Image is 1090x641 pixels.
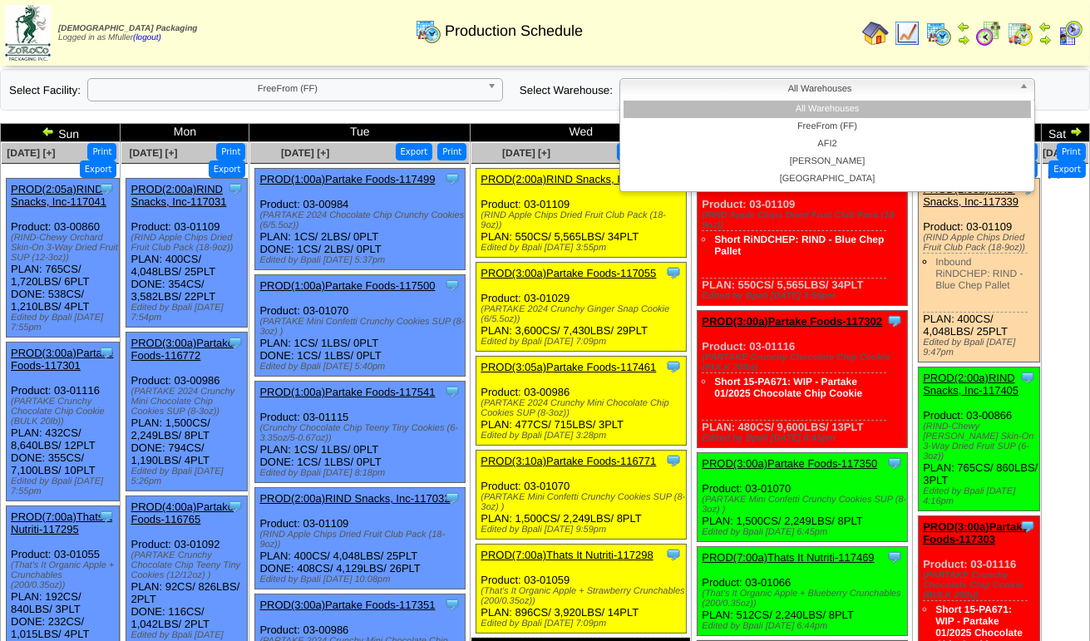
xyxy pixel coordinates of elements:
div: Product: 03-01109 PLAN: 550CS / 5,565LBS / 34PLT [698,169,907,306]
span: [DATE] [+] [7,147,55,159]
div: (Crunchy Chocolate Chip Teeny Tiny Cookies (6-3.35oz/5-0.67oz)) [259,423,464,443]
div: Product: 03-00866 PLAN: 765CS / 860LBS / 3PLT [919,367,1040,511]
img: Tooltip [1019,518,1036,535]
a: PROD(2:00a)RIND Snacks, Inc-117339 [923,183,1018,208]
a: [DATE] [+] [129,147,177,159]
td: Wed [471,124,692,142]
span: [DEMOGRAPHIC_DATA] Packaging [58,24,197,33]
div: Edited by Bpali [DATE] 10:08pm [259,574,464,584]
img: calendarprod.gif [925,20,952,47]
div: Edited by Bpali [DATE] 7:55pm [11,313,119,333]
button: Export [209,160,246,178]
img: arrowright.gif [957,33,970,47]
div: Edited by Bpali [DATE] 7:55pm [11,476,119,496]
div: Edited by Bpali [DATE] 7:09pm [481,337,685,347]
span: Logged in as Mfuller [58,24,197,42]
img: calendarinout.gif [1007,20,1033,47]
img: Tooltip [886,313,903,329]
button: Export [396,143,433,160]
a: PROD(3:00a)Partake Foods-117301 [11,347,114,372]
a: PROD(2:00a)RIND Snacks, Inc-116762 [481,173,671,185]
div: Edited by Bpali [DATE] 7:54pm [131,303,247,323]
div: (That's It Organic Apple + Strawberry Crunchables (200/0.35oz)) [481,586,685,606]
a: PROD(2:00a)RIND Snacks, Inc-117031 [131,183,226,208]
a: PROD(3:00a)Partake Foods-116772 [131,337,234,362]
a: PROD(3:00a)Partake Foods-117351 [259,599,435,611]
img: arrowright.gif [1069,125,1083,138]
div: (That's It Organic Apple + Blueberry Crunchables (200/0.35oz)) [702,589,906,609]
img: arrowleft.gif [42,125,55,138]
div: Edited by Bpali [DATE] 4:16pm [923,486,1039,506]
img: Tooltip [665,452,682,469]
img: Tooltip [665,358,682,375]
button: Print [87,143,116,160]
img: Tooltip [886,549,903,565]
td: Sun [1,124,121,142]
img: arrowleft.gif [957,20,970,33]
div: Edited by Bpali [DATE] 3:56pm [702,291,906,301]
li: All Warehouses [624,101,1031,118]
img: Tooltip [886,455,903,471]
div: Product: 03-00860 PLAN: 765CS / 1,720LBS / 6PLT DONE: 538CS / 1,210LBS / 4PLT [7,179,120,338]
a: PROD(2:05a)RIND Snacks, Inc-117041 [11,183,106,208]
a: [DATE] [+] [502,147,550,159]
div: Product: 03-01070 PLAN: 1CS / 1LBS / 0PLT DONE: 1CS / 1LBS / 0PLT [255,275,465,377]
a: PROD(3:00a)Partake Foods-117303 [923,520,1028,545]
div: Product: 03-00986 PLAN: 1,500CS / 2,249LBS / 8PLT DONE: 794CS / 1,190LBS / 4PLT [126,333,248,491]
img: Tooltip [444,490,461,506]
div: Edited by Bpali [DATE] 9:59pm [481,525,685,535]
button: Export [80,160,117,178]
div: Edited by Bpali [DATE] 3:55pm [481,243,685,253]
div: (PARTAKE 2024 Crunchy Mini Chocolate Chip Cookies SUP (8-3oz)) [131,387,247,417]
div: Edited by Bpali [DATE] 5:37pm [259,255,464,265]
a: Short 15-PA671: WIP - Partake 01/2025 Chocolate Chip Cookie [714,376,862,399]
img: Tooltip [98,508,115,525]
a: (logout) [133,33,161,42]
div: (That's It Organic Apple + Crunchables (200/0.35oz)) [11,560,119,590]
div: Product: 03-01116 PLAN: 432CS / 8,640LBS / 12PLT DONE: 355CS / 7,100LBS / 10PLT [7,343,120,501]
img: calendarcustomer.gif [1057,20,1083,47]
a: PROD(7:00a)Thats It Nutriti-117295 [11,510,112,535]
div: Edited by Bpali [DATE] 6:45pm [702,527,906,537]
div: Product: 03-01109 PLAN: 400CS / 4,048LBS / 25PLT DONE: 408CS / 4,129LBS / 26PLT [255,488,465,589]
div: (RIND Apple Chips Dried Fruit Club Pack (18-9oz)) [259,530,464,550]
a: PROD(7:00a)Thats It Nutriti-117298 [481,549,653,561]
img: home.gif [862,20,889,47]
a: [DATE] [+] [1043,147,1076,179]
img: arrowright.gif [1038,33,1052,47]
img: calendarblend.gif [975,20,1002,47]
img: Tooltip [444,277,461,293]
a: PROD(7:00a)Thats It Nutriti-117469 [702,551,874,564]
a: PROD(3:10a)Partake Foods-116771 [481,455,656,467]
div: Product: 03-01059 PLAN: 896CS / 3,920LBS / 14PLT [476,545,686,634]
img: Tooltip [227,180,244,197]
a: [DATE] [+] [281,147,329,159]
div: Product: 03-01116 PLAN: 480CS / 9,600LBS / 13PLT [698,311,907,448]
div: Edited by Bpali [DATE] 8:18pm [259,468,464,478]
div: Edited by Bpali [DATE] 5:40pm [259,362,464,372]
td: Mon [121,124,249,142]
div: (PARTAKE Crunchy Chocolate Chip Cookie (BULK 20lb)) [11,397,119,427]
button: Print [1057,143,1086,160]
button: Export [1048,160,1086,178]
div: Product: 03-01066 PLAN: 512CS / 2,240LBS / 8PLT [698,547,907,636]
a: Inbound RiNDCHEP: RIND - Blue Chep Pallet [935,256,1023,291]
div: (PARTAKE Mini Confetti Crunchy Cookies SUP (8‐3oz) ) [259,317,464,337]
img: zoroco-logo-small.webp [5,5,51,61]
div: Product: 03-01070 PLAN: 1,500CS / 2,249LBS / 8PLT [698,453,907,542]
div: Edited by Bpali [DATE] 3:28pm [481,431,685,441]
div: Product: 03-01115 PLAN: 1CS / 1LBS / 0PLT DONE: 1CS / 1LBS / 0PLT [255,382,465,483]
div: (RIND Apple Chips Dried Fruit Club Pack (18-9oz)) [131,233,247,253]
div: Product: 03-01070 PLAN: 1,500CS / 2,249LBS / 8PLT [476,451,686,540]
div: Edited by Bpali [DATE] 7:09pm [481,619,685,629]
img: Tooltip [665,546,682,563]
a: PROD(1:00a)Partake Foods-117499 [259,173,435,185]
img: Tooltip [227,498,244,515]
div: (PARTAKE Mini Confetti Crunchy Cookies SUP (8‐3oz) ) [481,492,685,512]
div: (PARTAKE Crunchy Chocolate Chip Teeny Tiny Cookies (12/12oz) ) [131,550,247,580]
div: (PARTAKE Crunchy Chocolate Chip Cookie (BULK 20lb)) [923,570,1039,600]
a: PROD(1:00a)Partake Foods-117500 [259,279,435,292]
